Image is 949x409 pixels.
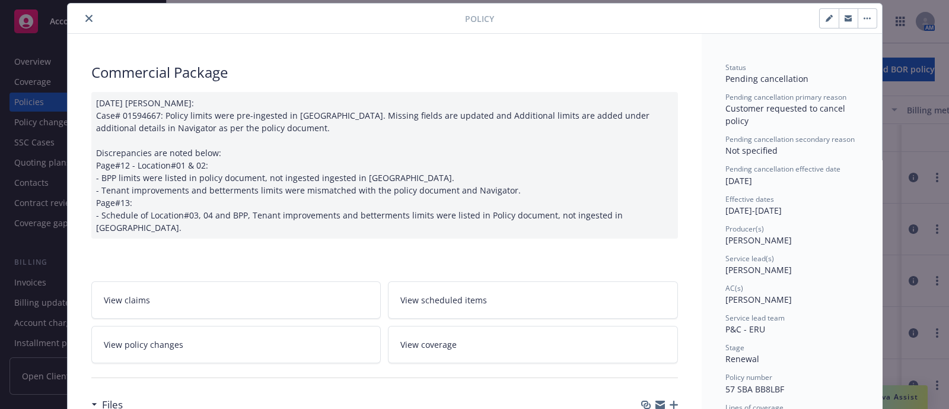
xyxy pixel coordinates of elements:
[465,12,494,25] span: Policy
[725,145,778,156] span: Not specified
[725,313,785,323] span: Service lead team
[725,383,784,395] span: 57 SBA BB8LBF
[725,73,808,84] span: Pending cancellation
[725,175,752,186] span: [DATE]
[725,264,792,275] span: [PERSON_NAME]
[388,326,678,363] a: View coverage
[725,164,840,174] span: Pending cancellation effective date
[82,11,96,26] button: close
[400,294,487,306] span: View scheduled items
[104,294,150,306] span: View claims
[725,253,774,264] span: Service lead(s)
[91,281,381,319] a: View claims
[725,134,855,144] span: Pending cancellation secondary reason
[725,194,858,217] div: [DATE] - [DATE]
[91,92,678,239] div: [DATE] [PERSON_NAME]: Case# 01594667: Policy limits were pre-ingested in [GEOGRAPHIC_DATA]. Missi...
[725,103,848,126] span: Customer requested to cancel policy
[725,294,792,305] span: [PERSON_NAME]
[400,338,457,351] span: View coverage
[104,338,183,351] span: View policy changes
[388,281,678,319] a: View scheduled items
[725,353,759,364] span: Renewal
[725,343,744,353] span: Stage
[725,372,772,382] span: Policy number
[725,62,746,72] span: Status
[725,92,846,102] span: Pending cancellation primary reason
[91,326,381,363] a: View policy changes
[725,283,743,293] span: AC(s)
[725,234,792,246] span: [PERSON_NAME]
[725,224,764,234] span: Producer(s)
[91,62,678,83] div: Commercial Package
[725,194,774,204] span: Effective dates
[725,324,765,335] span: P&C - ERU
